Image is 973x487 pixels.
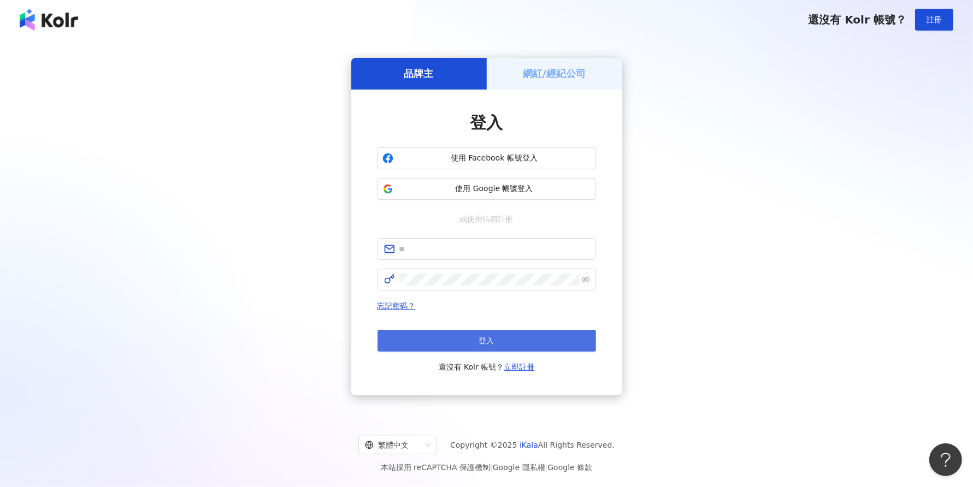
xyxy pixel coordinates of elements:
[808,13,906,26] span: 還沒有 Kolr 帳號？
[915,9,953,31] button: 註冊
[545,463,548,472] span: |
[493,463,545,472] a: Google 隱私權
[523,67,586,80] h5: 網紅/經紀公司
[378,301,416,310] a: 忘記密碼？
[378,147,596,169] button: 使用 Facebook 帳號登入
[378,330,596,352] button: 登入
[452,213,521,225] span: 或使用信箱註冊
[582,276,589,283] span: eye-invisible
[20,9,78,31] img: logo
[439,360,535,373] span: 還沒有 Kolr 帳號？
[520,441,538,449] a: iKala
[378,178,596,200] button: 使用 Google 帳號登入
[365,436,421,454] div: 繁體中文
[929,443,962,476] iframe: Help Scout Beacon - Open
[398,183,591,194] span: 使用 Google 帳號登入
[381,461,592,474] span: 本站採用 reCAPTCHA 保護機制
[927,15,942,24] span: 註冊
[470,113,503,132] span: 登入
[479,336,494,345] span: 登入
[504,363,534,371] a: 立即註冊
[398,153,591,164] span: 使用 Facebook 帳號登入
[490,463,493,472] span: |
[450,438,615,452] span: Copyright © 2025 All Rights Reserved.
[404,67,434,80] h5: 品牌主
[547,463,592,472] a: Google 條款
